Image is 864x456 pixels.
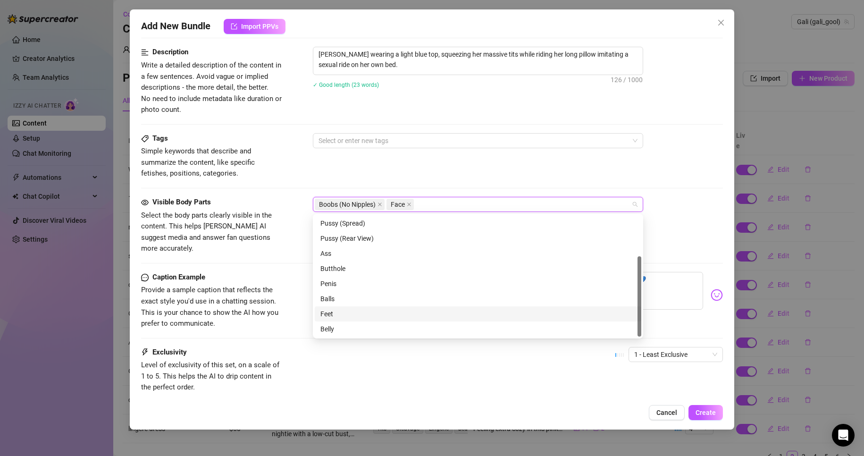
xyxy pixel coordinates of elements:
strong: Caption Example [152,273,205,281]
div: Belly [320,324,636,334]
span: Boobs (No Nipples) [319,199,376,210]
strong: Visible Body Parts [152,198,211,206]
div: Belly [315,321,641,337]
span: close [717,19,725,26]
div: Penis [320,279,636,289]
span: Cancel [656,409,677,416]
span: message [141,272,149,283]
div: Pussy (Spread) [315,216,641,231]
span: ✓ Good length (23 words) [313,82,379,88]
div: Penis [315,276,641,291]
button: Cancel [649,405,685,420]
div: Butthole [320,263,636,274]
span: Simple keywords that describe and summarize the content, like specific fetishes, positions, categ... [141,147,255,177]
div: Balls [320,294,636,304]
div: Feet [315,306,641,321]
strong: Tags [152,134,168,143]
div: Ass [315,246,641,261]
span: Add New Bundle [141,19,210,34]
span: Provide a sample caption that reflects the exact style you'd use in a chatting session. This is y... [141,286,278,328]
span: align-left [141,47,149,58]
div: Balls [315,291,641,306]
div: Open Intercom Messenger [832,424,855,447]
span: import [231,23,237,30]
button: Import PPVs [224,19,285,34]
span: close [377,202,382,207]
span: Face [391,199,405,210]
div: Feet [320,309,636,319]
span: Import PPVs [241,23,278,30]
div: Ass [320,248,636,259]
span: Close [713,19,729,26]
span: 1 - Least Exclusive [634,347,717,362]
div: Butthole [315,261,641,276]
span: close [407,202,411,207]
span: Face [386,199,414,210]
span: Select the body parts clearly visible in the content. This helps [PERSON_NAME] AI suggest media a... [141,211,272,253]
img: svg%3e [711,289,723,301]
div: Pussy (Spread) [320,218,636,228]
span: tag [141,135,149,143]
div: Pussy (Rear View) [315,231,641,246]
span: eye [141,199,149,206]
span: thunderbolt [141,347,149,358]
span: Write a detailed description of the content in a few sentences. Avoid vague or implied descriptio... [141,61,282,114]
textarea: [PERSON_NAME] wearing a light blue top, squeezing her massive tits while riding her long pillow i... [313,47,643,72]
strong: Exclusivity [152,348,187,356]
span: Boobs (No Nipples) [315,199,385,210]
span: Level of exclusivity of this set, on a scale of 1 to 5. This helps the AI to drip content in the ... [141,361,279,391]
strong: Description [152,48,188,56]
button: Close [713,15,729,30]
div: Pussy (Rear View) [320,233,636,244]
span: Create [696,409,716,416]
button: Create [688,405,723,420]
